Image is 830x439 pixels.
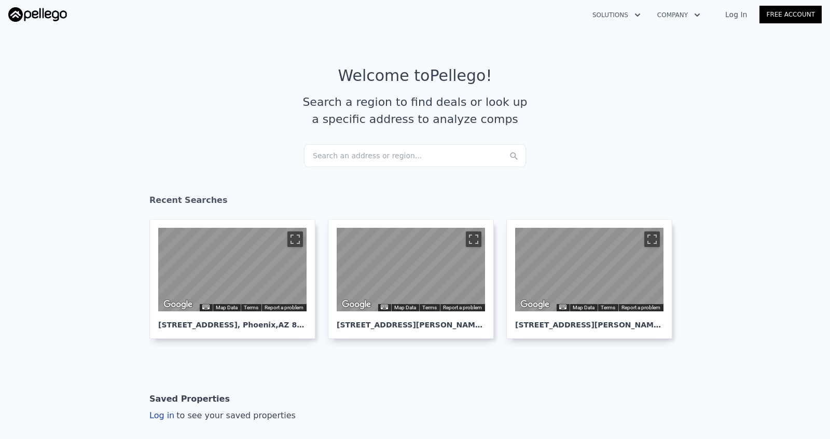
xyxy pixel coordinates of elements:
[649,6,709,24] button: Company
[422,305,437,310] a: Terms (opens in new tab)
[584,6,649,24] button: Solutions
[161,298,195,311] img: Google
[328,219,502,339] a: Map [STREET_ADDRESS][PERSON_NAME], Phoenix
[573,304,594,311] button: Map Data
[244,305,258,310] a: Terms (opens in new tab)
[443,305,482,310] a: Report a problem
[161,298,195,311] a: Open this area in Google Maps (opens a new window)
[202,305,210,309] button: Keyboard shortcuts
[515,228,663,311] div: Street View
[149,409,296,422] div: Log in
[158,228,307,311] div: Street View
[287,231,303,247] button: Toggle fullscreen view
[518,298,552,311] img: Google
[265,305,303,310] a: Report a problem
[158,228,307,311] div: Map
[304,144,526,167] div: Search an address or region...
[339,298,374,311] a: Open this area in Google Maps (opens a new window)
[149,186,681,219] div: Recent Searches
[299,93,531,128] div: Search a region to find deals or look up a specific address to analyze comps
[381,305,388,309] button: Keyboard shortcuts
[337,311,485,330] div: [STREET_ADDRESS][PERSON_NAME] , Phoenix
[559,305,566,309] button: Keyboard shortcuts
[466,231,481,247] button: Toggle fullscreen view
[158,311,307,330] div: [STREET_ADDRESS] , Phoenix
[8,7,67,22] img: Pellego
[515,228,663,311] div: Map
[174,410,296,420] span: to see your saved properties
[149,389,230,409] div: Saved Properties
[518,298,552,311] a: Open this area in Google Maps (opens a new window)
[338,66,492,85] div: Welcome to Pellego !
[713,9,759,20] a: Log In
[759,6,822,23] a: Free Account
[621,305,660,310] a: Report a problem
[515,311,663,330] div: [STREET_ADDRESS][PERSON_NAME] , Phoenix
[216,304,238,311] button: Map Data
[339,298,374,311] img: Google
[275,321,317,329] span: , AZ 85043
[644,231,660,247] button: Toggle fullscreen view
[337,228,485,311] div: Street View
[337,228,485,311] div: Map
[394,304,416,311] button: Map Data
[506,219,681,339] a: Map [STREET_ADDRESS][PERSON_NAME], Phoenix
[149,219,324,339] a: Map [STREET_ADDRESS], Phoenix,AZ 85043
[601,305,615,310] a: Terms (opens in new tab)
